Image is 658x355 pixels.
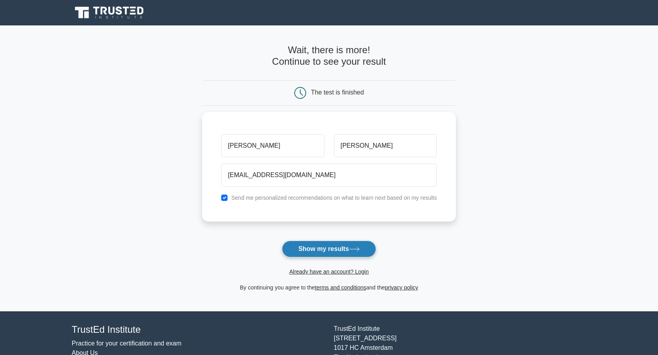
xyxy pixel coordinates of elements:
[385,284,418,291] a: privacy policy
[311,89,364,96] div: The test is finished
[72,340,182,347] a: Practice for your certification and exam
[197,283,461,292] div: By continuing you agree to the and the
[315,284,366,291] a: terms and conditions
[289,268,369,275] a: Already have an account? Login
[221,164,437,187] input: Email
[72,324,324,336] h4: TrustEd Institute
[334,134,437,157] input: Last name
[282,241,376,257] button: Show my results
[231,195,437,201] label: Send me personalized recommendations on what to learn next based on my results
[202,44,456,68] h4: Wait, there is more! Continue to see your result
[221,134,324,157] input: First name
